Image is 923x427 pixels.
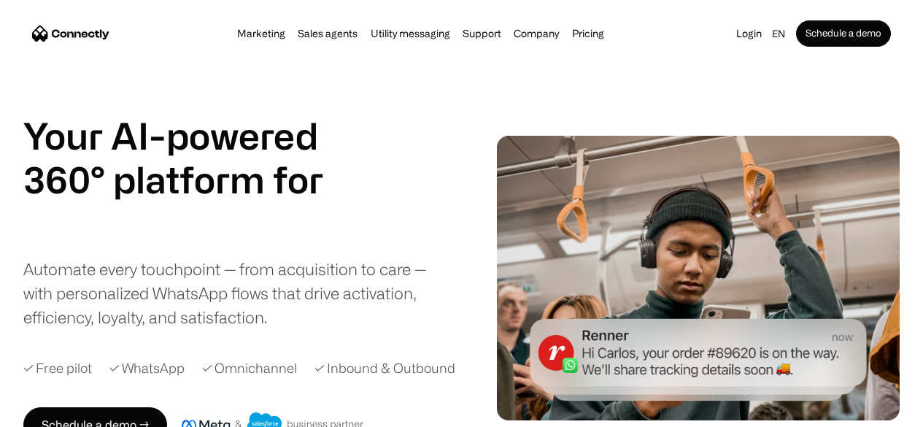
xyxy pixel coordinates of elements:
[514,23,559,44] div: Company
[366,28,455,39] a: Utility messaging
[314,358,455,378] div: ✓ Inbound & Outbound
[32,23,109,45] a: home
[509,23,563,44] div: Company
[109,358,185,378] div: ✓ WhatsApp
[796,20,891,47] a: Schedule a demo
[23,257,456,329] div: Automate every touchpoint — from acquisition to care — with personalized WhatsApp flows that driv...
[766,23,796,44] div: en
[15,400,88,422] aside: Language selected: English
[293,28,362,39] a: Sales agents
[772,23,785,44] div: en
[23,114,359,201] h1: Your AI-powered 360° platform for
[202,358,297,378] div: ✓ Omnichannel
[568,28,609,39] a: Pricing
[23,201,359,245] div: carousel
[732,23,766,44] a: Login
[233,28,290,39] a: Marketing
[23,358,92,378] div: ✓ Free pilot
[29,401,88,422] ul: Language list
[458,28,506,39] a: Support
